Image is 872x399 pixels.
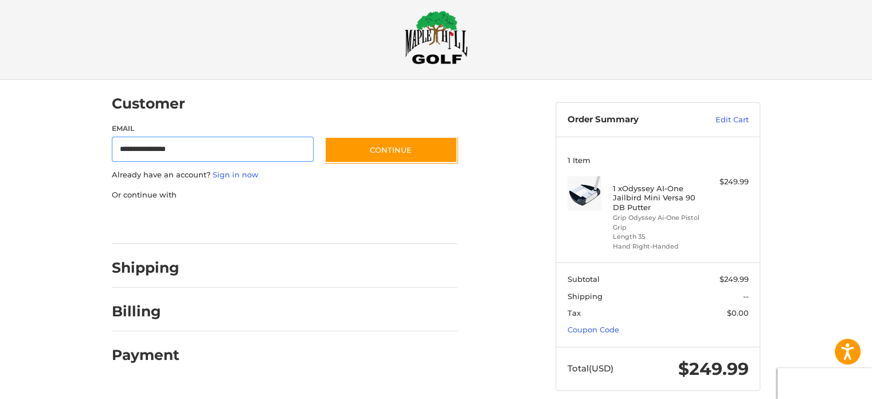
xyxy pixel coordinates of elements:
[613,232,701,242] li: Length 35
[568,292,603,301] span: Shipping
[324,137,457,163] button: Continue
[568,308,581,317] span: Tax
[703,176,749,188] div: $249.99
[112,189,457,201] p: Or continue with
[112,123,314,134] label: Email
[112,95,185,113] h2: Customer
[112,303,179,320] h2: Billing
[568,274,600,284] span: Subtotal
[568,114,691,126] h3: Order Summary
[678,358,749,379] span: $249.99
[691,114,749,126] a: Edit Cart
[613,213,701,232] li: Grip Odyssey Ai-One Pistol Grip
[568,156,749,165] h3: 1 Item
[213,170,259,179] a: Sign in now
[720,274,749,284] span: $249.99
[727,308,749,317] span: $0.00
[405,10,468,64] img: Maple Hill Golf
[303,212,389,233] iframe: PayPal-venmo
[112,346,179,364] h2: Payment
[112,169,457,181] p: Already have an account?
[777,368,872,399] iframe: Google Customer Reviews
[112,259,179,277] h2: Shipping
[108,212,194,233] iframe: PayPal-paypal
[613,184,701,212] h4: 1 x Odyssey AI-One Jailbird Mini Versa 90 DB Putter
[743,292,749,301] span: --
[568,363,613,374] span: Total (USD)
[613,242,701,251] li: Hand Right-Handed
[205,212,291,233] iframe: PayPal-paylater
[568,325,619,334] a: Coupon Code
